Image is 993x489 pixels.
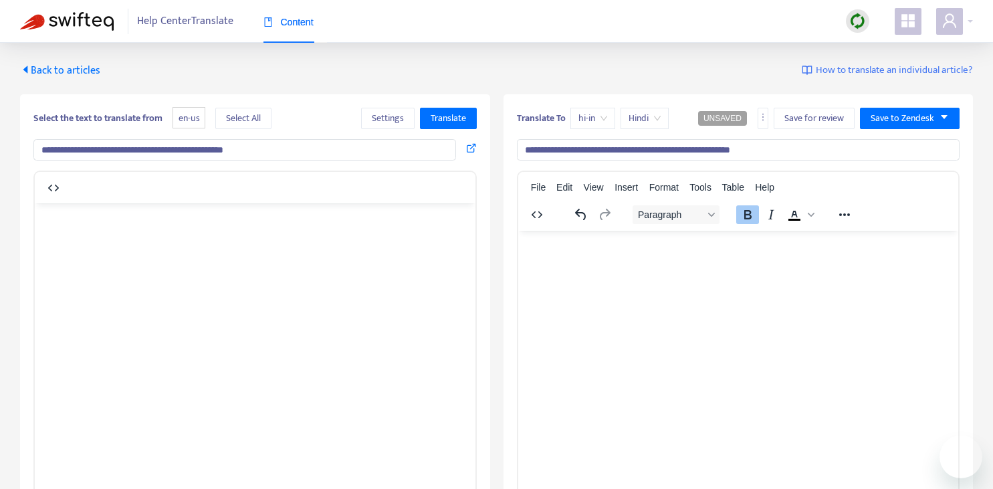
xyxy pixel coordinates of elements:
[570,205,592,224] button: Undo
[871,111,934,126] span: Save to Zendesk
[758,108,768,129] button: more
[942,13,958,29] span: user
[940,435,982,478] iframe: Button to launch messaging window
[860,108,960,129] button: Save to Zendeskcaret-down
[33,110,162,126] b: Select the text to translate from
[784,111,844,126] span: Save for review
[760,205,782,224] button: Italic
[226,111,261,126] span: Select All
[361,108,415,129] button: Settings
[431,111,466,126] span: Translate
[420,108,477,129] button: Translate
[20,62,100,80] span: Back to articles
[900,13,916,29] span: appstore
[584,182,604,193] span: View
[531,182,546,193] span: File
[722,182,744,193] span: Table
[783,205,816,224] div: Text color Black
[372,111,404,126] span: Settings
[173,107,205,129] span: en-us
[802,65,812,76] img: image-link
[816,63,973,78] span: How to translate an individual article?
[633,205,720,224] button: Block Paragraph
[755,182,774,193] span: Help
[578,108,607,128] span: hi-in
[689,182,711,193] span: Tools
[638,209,703,220] span: Paragraph
[849,13,866,29] img: sync.dc5367851b00ba804db3.png
[20,64,31,75] span: caret-left
[940,112,949,122] span: caret-down
[263,17,314,27] span: Content
[736,205,759,224] button: Bold
[556,182,572,193] span: Edit
[263,17,273,27] span: book
[703,114,742,123] span: UNSAVED
[20,12,114,31] img: Swifteq
[629,108,661,128] span: Hindi
[215,108,271,129] button: Select All
[833,205,856,224] button: Reveal or hide additional toolbar items
[802,63,973,78] a: How to translate an individual article?
[517,110,566,126] b: Translate To
[593,205,616,224] button: Redo
[758,112,768,122] span: more
[137,9,233,34] span: Help Center Translate
[615,182,638,193] span: Insert
[774,108,855,129] button: Save for review
[649,182,679,193] span: Format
